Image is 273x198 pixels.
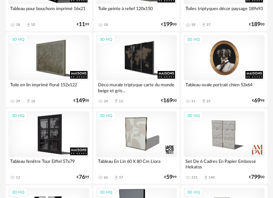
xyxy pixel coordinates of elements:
[181,32,267,107] a: 3D HQ Tableau ovale portrait chien 53x64 51 Download icon 35 €6998
[96,157,177,171] div: Tableau En Lin 60 X 80 Cm Liora
[26,22,31,27] span: Download icon
[74,98,89,103] div: € 00
[119,99,123,103] div: 12
[93,32,180,107] a: 3D HQ Déco murale triptyque carte du monde beige et gris... 24 Download icon 12 €16900
[163,98,173,103] span: 169
[206,99,211,103] div: 35
[254,98,260,103] span: 69
[6,32,92,107] a: 3D HQ Toile en lin imprimé floral 152x122 29 Download icon 18 €14900
[93,109,180,183] a: 3D HQ Tableau En Lin 60 X 80 Cm Liora 66 Download icon 37 €5999
[97,188,115,197] div: 3D HQ
[16,175,20,180] div: 12
[104,175,108,180] div: 66
[249,175,265,180] div: € 00
[31,99,35,103] div: 18
[184,157,265,171] div: Set De 6 Cadres En Papier Embossé Hekatos
[184,188,203,197] div: 3D HQ
[77,22,89,27] div: € 99
[114,175,119,180] span: Download icon
[79,175,85,180] span: 76
[97,112,115,120] div: 3D HQ
[161,22,177,27] div: € 00
[104,23,108,27] div: 18
[252,98,265,103] div: € 98
[251,22,260,27] span: 189
[8,80,89,94] div: Toile en lin imprimé floral 152x122
[104,99,108,103] div: 24
[9,112,28,120] div: 3D HQ
[16,23,20,27] div: 18
[97,35,115,44] div: 3D HQ
[203,175,208,180] span: Download icon
[251,175,260,180] span: 799
[9,188,28,197] div: 3D HQ
[208,175,215,180] div: 140
[166,175,173,180] span: 59
[191,99,196,103] div: 51
[163,22,173,27] span: 199
[26,98,31,104] span: Download icon
[184,4,265,18] div: Toiles triptyques décor paysage 189x93
[201,22,206,27] span: Download icon
[114,98,119,104] span: Download icon
[206,23,211,27] div: 37
[6,109,92,183] a: 3D HQ Tableau fenêtre Tour Eiffel 57x79 12 €7699
[8,157,89,171] div: Tableau fenêtre Tour Eiffel 57x79
[96,4,177,18] div: Toile peinte à relief 120x150
[191,175,198,180] div: 221
[31,23,35,27] div: 10
[184,80,265,94] div: Tableau ovale portrait chien 53x64
[119,175,123,180] div: 37
[79,22,85,27] span: 11
[191,23,196,27] div: 58
[249,22,265,27] div: € 00
[181,109,267,183] a: 3D HQ Set De 6 Cadres En Papier Embossé Hekatos 221 Download icon 140 €79900
[76,98,85,103] span: 149
[9,35,28,44] div: 3D HQ
[184,35,203,44] div: 3D HQ
[161,98,177,103] div: € 00
[16,99,20,103] div: 29
[201,98,206,104] span: Download icon
[184,112,203,120] div: 3D HQ
[164,175,177,180] div: € 99
[8,4,89,18] div: Tableau pour bouchons imprimé 16x21
[96,80,177,94] div: Déco murale triptyque carte du monde beige et gris...
[77,175,89,180] div: € 99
